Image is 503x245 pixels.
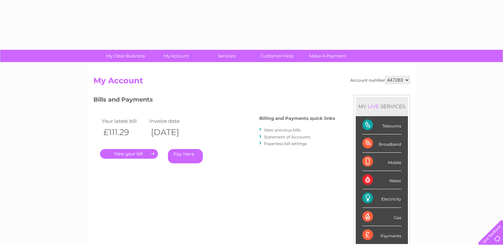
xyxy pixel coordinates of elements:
[100,125,148,139] th: £111.29
[356,97,408,116] div: MY SERVICES
[259,116,335,121] h4: Billing and Payments quick links
[362,171,401,189] div: Water
[93,76,410,89] h2: My Account
[264,127,301,132] a: View previous bills
[350,76,410,84] div: Account number
[362,116,401,134] div: Telecoms
[300,50,355,62] a: Make A Payment
[148,117,195,125] td: Invoice date
[168,149,203,163] a: Pay Here
[199,50,254,62] a: Services
[100,149,158,159] a: .
[250,50,305,62] a: Customer Help
[366,103,380,110] div: LIVE
[362,134,401,153] div: Broadband
[264,141,307,146] a: Paperless bill settings
[98,50,153,62] a: My Clear Business
[264,134,311,139] a: Statement of Accounts
[362,153,401,171] div: Mobile
[149,50,203,62] a: My Account
[362,226,401,244] div: Payments
[93,95,335,107] h3: Bills and Payments
[362,208,401,226] div: Gas
[362,189,401,207] div: Electricity
[100,117,148,125] td: Your latest bill
[148,125,195,139] th: [DATE]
